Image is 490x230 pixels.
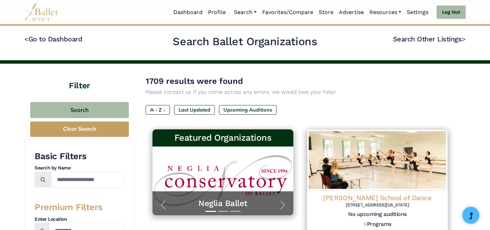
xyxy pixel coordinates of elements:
h2: Search Ballet Organizations [173,35,317,49]
a: Dashboard [171,5,205,20]
a: Store [316,5,336,20]
a: Favorites/Compare [259,5,316,20]
p: Please contact us if you come across any errors, we would love your help! [146,88,455,97]
h4: [PERSON_NAME] School of Dance [313,193,442,202]
a: Advertise [336,5,367,20]
input: Search by names... [51,171,123,188]
button: Clear Search [30,122,129,137]
h4: Search by Name [35,165,123,171]
a: Search [231,5,259,20]
a: Log Out [437,5,466,19]
button: Slide 1 [206,207,216,215]
span: 6 [364,221,367,227]
a: Resources [367,5,404,20]
button: Search [30,102,129,118]
span: 1709 results were found [146,76,243,86]
h3: Featured Organizations [158,132,288,144]
h3: Basic Filters [35,151,123,162]
a: Neglia Ballet [159,198,286,209]
h4: Enter Location [35,216,123,223]
h3: Premium Filters [35,202,123,213]
a: Settings [404,5,431,20]
code: > [462,35,466,43]
h5: No upcoming auditions [313,211,442,218]
h6: [STREET_ADDRESS][US_STATE] [313,202,442,208]
label: Upcoming Auditions [219,105,277,115]
a: Profile [205,5,229,20]
button: Slide 3 [230,207,241,215]
h4: Filter [24,64,135,92]
a: <Go to Dashboard [24,35,82,43]
label: Last Updated [174,105,215,115]
img: Logo [307,129,448,191]
label: A - Z ↓ [146,105,170,115]
code: < [24,35,28,43]
h5: Programs [364,221,391,228]
a: Search Other Listings> [393,35,466,43]
button: Slide 2 [218,207,228,215]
